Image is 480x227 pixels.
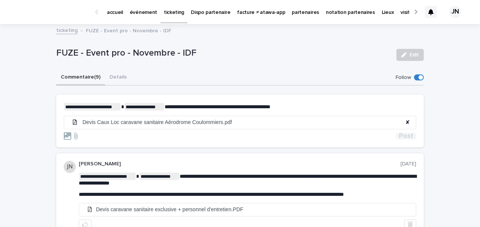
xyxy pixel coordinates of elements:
[449,6,461,18] div: JN
[105,70,131,86] button: Details
[400,161,416,167] p: [DATE]
[396,74,411,81] p: Follow
[399,133,413,139] span: Post
[56,48,390,59] p: FUZE - Event pro - Novembre - IDF
[79,203,416,216] li: Devis caravane sanitaire exclusive + personnel d'entretien.PDF
[82,119,402,126] a: Devis Caux Loc caravane sanitaire Aérodrome Coulommiers.pdf
[79,161,400,167] p: [PERSON_NAME]
[56,26,78,34] a: ticketing
[409,52,419,58] span: Edit
[56,70,105,86] button: Commentaire (9)
[15,5,88,20] img: Ls34BcGeRexTGTNfXpUC
[396,133,416,139] button: Post
[86,26,171,34] p: FUZE - Event pro - Novembre - IDF
[396,49,424,61] button: Edit
[405,119,410,126] span: ✘
[79,203,416,216] a: Devis caravane sanitaire exclusive + personnel d'entretien.PDF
